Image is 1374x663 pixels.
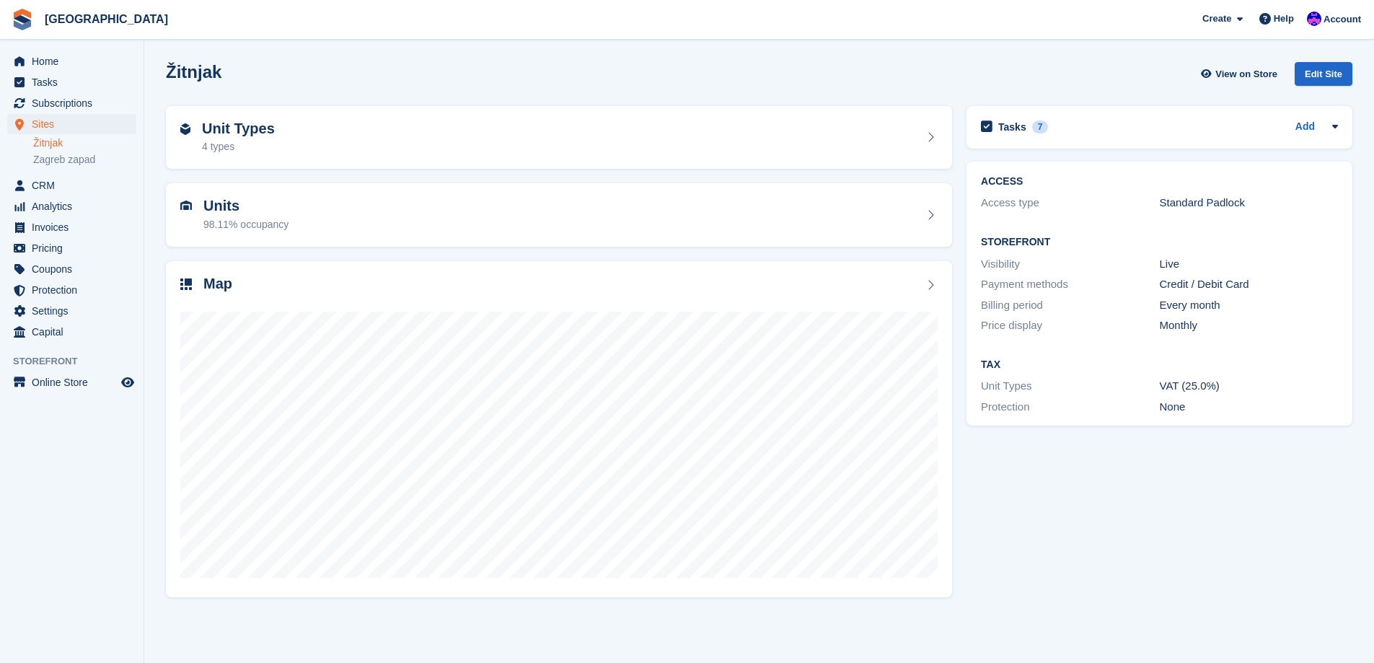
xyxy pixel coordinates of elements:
[981,195,1159,211] div: Access type
[7,301,136,321] a: menu
[981,378,1159,395] div: Unit Types
[32,259,118,279] span: Coupons
[32,51,118,71] span: Home
[981,237,1338,248] h2: Storefront
[32,217,118,237] span: Invoices
[7,372,136,392] a: menu
[166,62,221,82] h2: Žitnjak
[180,123,190,135] img: unit-type-icn-2b2737a686de81e16bb02015468b77c625bbabd49415b5ef34ead5e3b44a266d.svg
[1274,12,1294,26] span: Help
[32,175,118,196] span: CRM
[166,183,952,247] a: Units 98.11% occupancy
[32,93,118,113] span: Subscriptions
[1160,276,1338,293] div: Credit / Debit Card
[32,238,118,258] span: Pricing
[1202,12,1231,26] span: Create
[981,399,1159,416] div: Protection
[33,136,136,150] a: Žitnjak
[39,7,174,31] a: [GEOGRAPHIC_DATA]
[998,120,1026,133] h2: Tasks
[7,175,136,196] a: menu
[7,93,136,113] a: menu
[7,196,136,216] a: menu
[32,196,118,216] span: Analytics
[981,276,1159,293] div: Payment methods
[13,354,144,369] span: Storefront
[1160,256,1338,273] div: Live
[203,276,232,292] h2: Map
[981,317,1159,334] div: Price display
[981,176,1338,188] h2: ACCESS
[7,72,136,92] a: menu
[32,280,118,300] span: Protection
[202,120,275,137] h2: Unit Types
[32,301,118,321] span: Settings
[203,198,289,214] h2: Units
[32,72,118,92] span: Tasks
[119,374,136,391] a: Preview store
[981,256,1159,273] div: Visibility
[7,259,136,279] a: menu
[180,201,192,211] img: unit-icn-7be61d7bf1b0ce9d3e12c5938cc71ed9869f7b940bace4675aadf7bd6d80202e.svg
[981,297,1159,314] div: Billing period
[7,51,136,71] a: menu
[1160,297,1338,314] div: Every month
[166,261,952,598] a: Map
[32,322,118,342] span: Capital
[7,217,136,237] a: menu
[12,9,33,30] img: stora-icon-8386f47178a22dfd0bd8f6a31ec36ba5ce8667c1dd55bd0f319d3a0aa187defe.svg
[180,278,192,290] img: map-icn-33ee37083ee616e46c38cad1a60f524a97daa1e2b2c8c0bc3eb3415660979fc1.svg
[166,106,952,170] a: Unit Types 4 types
[7,280,136,300] a: menu
[1160,378,1338,395] div: VAT (25.0%)
[981,359,1338,371] h2: Tax
[1032,120,1049,133] div: 7
[1307,12,1321,26] img: Ivan Gačić
[202,139,275,154] div: 4 types
[7,238,136,258] a: menu
[1160,195,1338,211] div: Standard Padlock
[1324,12,1361,27] span: Account
[1295,119,1315,136] a: Add
[33,153,136,167] a: Zagreb zapad
[1215,67,1277,82] span: View on Store
[1160,399,1338,416] div: None
[32,372,118,392] span: Online Store
[1160,317,1338,334] div: Monthly
[7,114,136,134] a: menu
[1295,62,1352,92] a: Edit Site
[1295,62,1352,86] div: Edit Site
[1199,62,1283,86] a: View on Store
[32,114,118,134] span: Sites
[7,322,136,342] a: menu
[203,217,289,232] div: 98.11% occupancy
